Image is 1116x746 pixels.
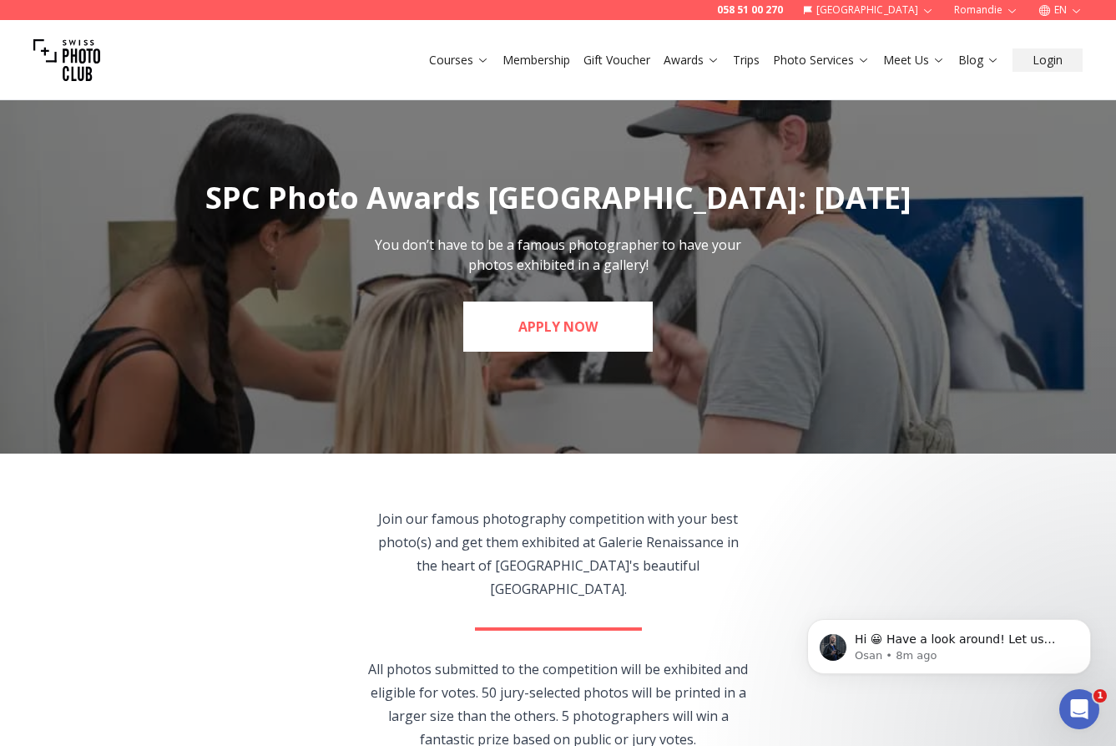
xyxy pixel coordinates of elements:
[33,27,100,94] img: Swiss photo club
[664,52,720,69] a: Awards
[883,52,945,69] a: Meet Us
[496,48,577,72] button: Membership
[422,48,496,72] button: Courses
[577,48,657,72] button: Gift Voucher
[583,52,650,69] a: Gift Voucher
[1093,689,1107,703] span: 1
[876,48,952,72] button: Meet Us
[367,507,749,601] p: Join our famous photography competition with your best photo(s) and get them exhibited at Galerie...
[502,52,570,69] a: Membership
[429,52,489,69] a: Courses
[773,52,870,69] a: Photo Services
[717,3,783,17] a: 058 51 00 270
[726,48,766,72] button: Trips
[657,48,726,72] button: Awards
[958,52,999,69] a: Blog
[766,48,876,72] button: Photo Services
[952,48,1006,72] button: Blog
[782,584,1116,701] iframe: Intercom notifications message
[1012,48,1083,72] button: Login
[463,302,653,352] a: APPLY NOW
[733,52,760,69] a: Trips
[1059,689,1099,729] iframe: Intercom live chat
[371,235,745,275] p: You don’t have to be a famous photographer to have your photos exhibited in a gallery!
